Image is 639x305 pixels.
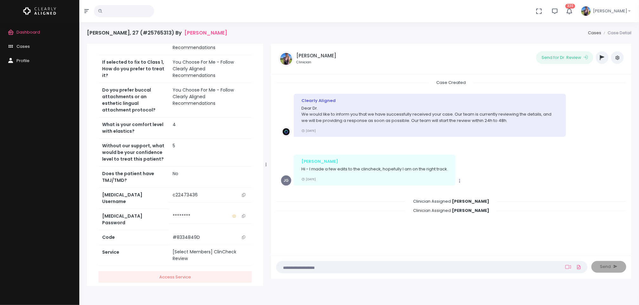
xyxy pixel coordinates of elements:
[452,207,489,213] b: [PERSON_NAME]
[429,78,473,87] span: Case Created
[98,118,169,139] th: What is your comfort level with elastics?
[98,271,252,283] a: Access Service
[16,29,40,35] span: Dashboard
[593,8,627,14] span: [PERSON_NAME]
[98,55,169,83] th: If selected to fix to Class 1, How do you prefer to treat it?
[452,198,489,204] b: [PERSON_NAME]
[296,60,336,65] small: Clinician
[169,230,252,245] td: #8334849D
[98,188,169,209] th: [MEDICAL_DATA] Username
[16,58,30,64] span: Profile
[575,261,583,273] a: Add Files
[588,30,601,36] a: Cases
[601,30,631,36] li: Case Detail
[169,167,252,188] td: No
[23,4,56,18] img: Logo Horizontal
[301,105,558,124] p: Dear Dr. We would like to inform you that we have successfully received your case. Our team is cu...
[301,98,558,104] div: Clearly Aligned
[565,4,575,9] span: 320
[169,188,252,202] td: c22473436
[301,158,448,165] div: [PERSON_NAME]
[16,43,30,49] span: Cases
[169,118,252,139] td: 4
[564,264,572,270] a: Add Loom Video
[98,209,169,230] th: [MEDICAL_DATA] Password
[296,53,336,59] h5: [PERSON_NAME]
[98,139,169,167] th: Without our support, what would be your confidence level to treat this patient?
[87,44,263,286] div: scrollable content
[536,51,593,64] button: Send for Dr. Review
[169,139,252,167] td: 5
[173,249,248,262] div: [Select Members] ClinCheck Review
[301,166,448,172] p: Hi - I made a few edits to the clincheck, hopefully I am on the right track.
[169,55,252,83] td: You Choose For Me - Follow Clearly Aligned Recommendations
[169,83,252,118] td: You Choose For Me - Follow Clearly Aligned Recommendations
[281,175,291,186] span: JG
[98,230,169,245] th: Code
[301,129,316,133] small: [DATE]
[98,167,169,188] th: Does the patient have TMJ/TMD?
[580,5,592,17] img: Header Avatar
[405,196,497,206] span: Clinician Assigned:
[405,206,497,215] span: Clinician Assigned:
[276,79,626,249] div: scrollable content
[87,30,227,36] h4: [PERSON_NAME], 27 (#25765313) By
[98,83,169,118] th: Do you prefer buccal attachments or an esthetic lingual attachment protocol?
[98,245,169,266] th: Service
[301,177,316,181] small: [DATE]
[184,30,227,36] a: [PERSON_NAME]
